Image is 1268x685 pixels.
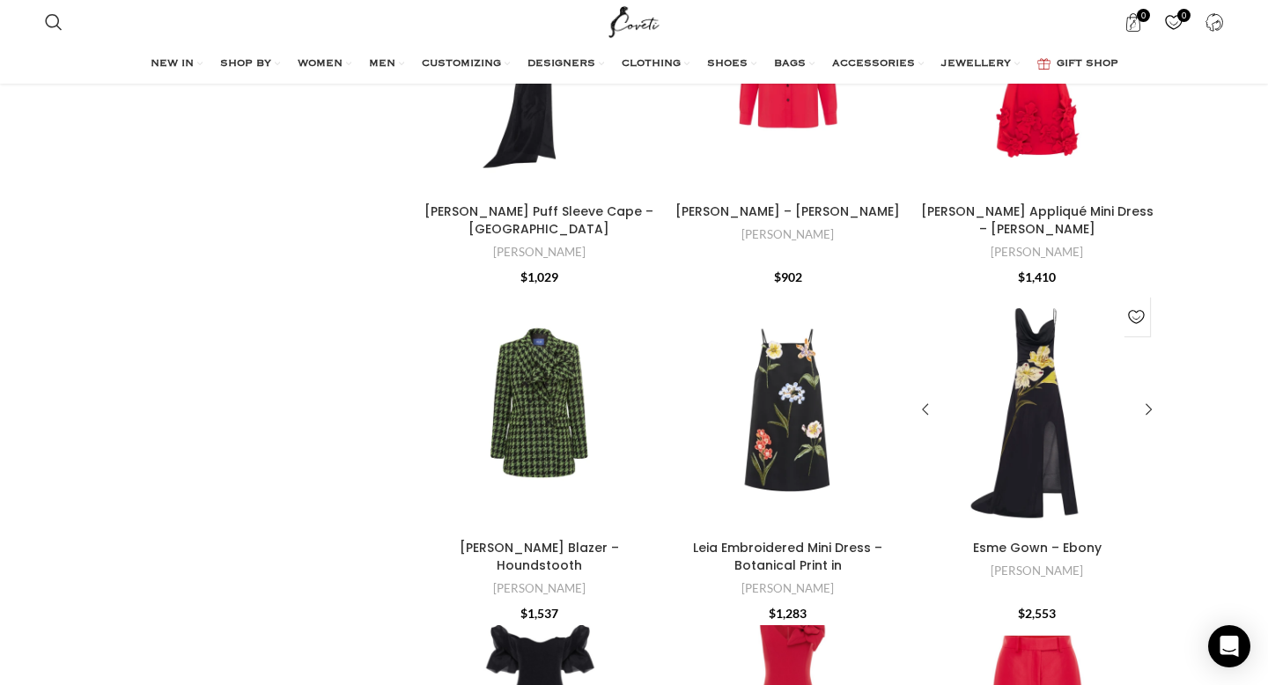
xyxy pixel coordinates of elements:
span: $ [520,269,527,284]
a: [PERSON_NAME] [991,563,1083,579]
bdi: 2,553 [1018,606,1056,621]
span: JEWELLERY [941,57,1011,71]
a: BAGS [774,47,815,82]
div: Main navigation [36,47,1232,82]
span: BAGS [774,57,806,71]
a: Search [36,4,71,40]
bdi: 1,283 [769,606,807,621]
a: 0 [1115,4,1151,40]
a: MEN [369,47,404,82]
span: WOMEN [298,57,343,71]
a: [PERSON_NAME] [741,580,834,597]
a: [PERSON_NAME] Appliqué Mini Dress – [PERSON_NAME] [921,203,1154,238]
span: DESIGNERS [527,57,595,71]
a: [PERSON_NAME] Blazer – Houndstooth [460,539,619,574]
a: [PERSON_NAME] [991,244,1083,261]
span: $ [1018,606,1025,621]
a: Jazlyn Tweed Blazer – Houndstooth [417,288,661,532]
a: Leia Embroidered Mini Dress – Botanical Print in [GEOGRAPHIC_DATA] [693,539,882,591]
a: SHOES [707,47,756,82]
a: 0 [1155,4,1191,40]
a: DESIGNERS [527,47,604,82]
span: 0 [1137,9,1150,22]
a: JEWELLERY [941,47,1020,82]
bdi: 1,537 [520,606,558,621]
bdi: 902 [774,269,802,284]
span: $ [774,269,781,284]
span: GIFT SHOP [1057,57,1118,71]
img: GiftBag [1037,58,1051,70]
bdi: 1,410 [1018,269,1056,284]
a: Esme Gown – Ebony [915,288,1159,532]
span: 0 [1177,9,1191,22]
a: Leia Embroidered Mini Dress – Botanical Print in Ebony [667,288,910,532]
a: [PERSON_NAME] Puff Sleeve Cape – [GEOGRAPHIC_DATA] [424,203,653,238]
a: [PERSON_NAME] – [PERSON_NAME] [675,203,900,220]
div: Open Intercom Messenger [1208,625,1250,667]
div: My Wishlist [1155,4,1191,40]
a: [PERSON_NAME] [493,580,586,597]
a: SHOP BY [220,47,280,82]
span: MEN [369,57,395,71]
a: WOMEN [298,47,351,82]
span: SHOP BY [220,57,271,71]
a: NEW IN [151,47,203,82]
span: NEW IN [151,57,194,71]
a: Esme Gown – Ebony [973,539,1102,556]
span: SHOES [707,57,748,71]
span: CLOTHING [622,57,681,71]
a: CUSTOMIZING [422,47,510,82]
a: ACCESSORIES [832,47,924,82]
a: [PERSON_NAME] [741,226,834,243]
bdi: 1,029 [520,269,558,284]
span: ACCESSORIES [832,57,915,71]
span: $ [769,606,776,621]
a: GIFT SHOP [1037,47,1118,82]
a: CLOTHING [622,47,689,82]
a: [PERSON_NAME] [493,244,586,261]
a: Site logo [605,13,664,28]
span: CUSTOMIZING [422,57,501,71]
span: $ [520,606,527,621]
span: $ [1018,269,1025,284]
